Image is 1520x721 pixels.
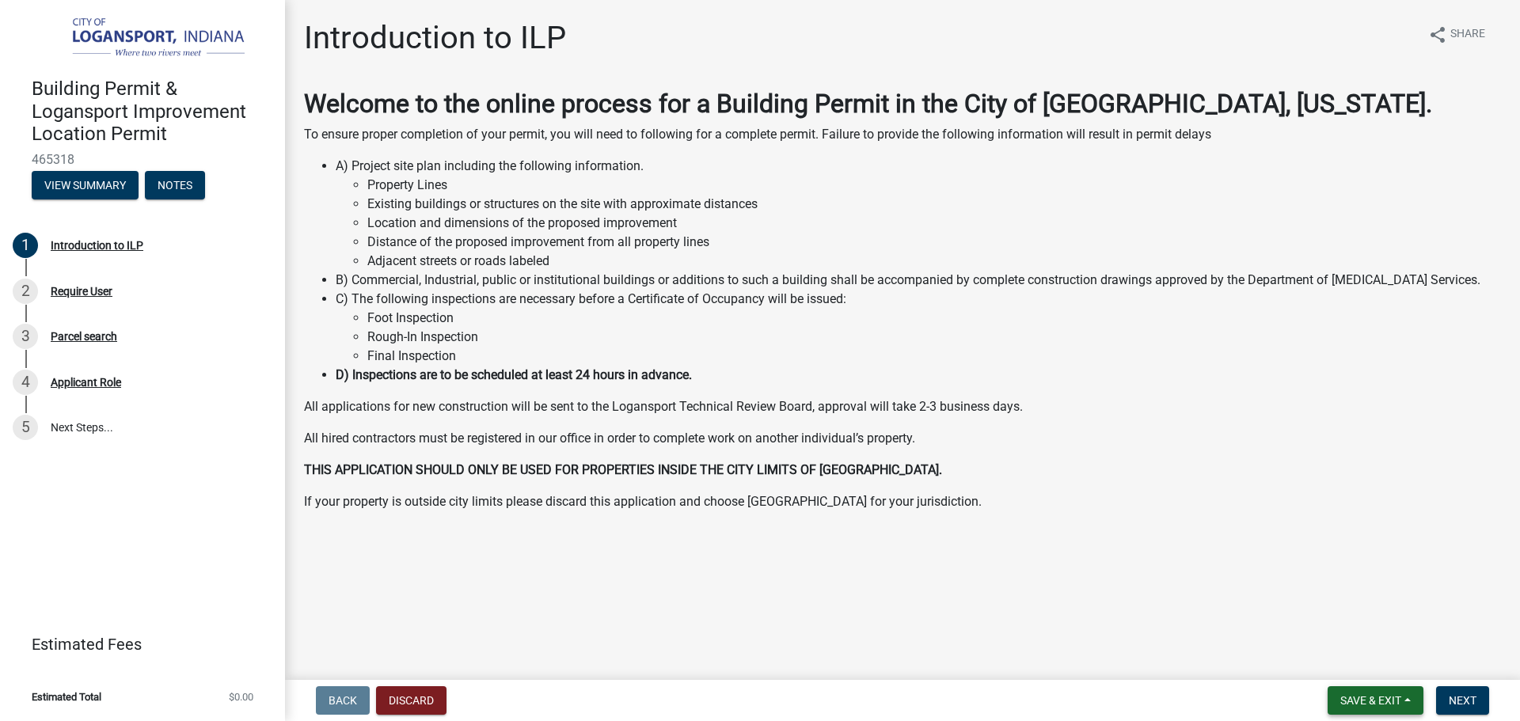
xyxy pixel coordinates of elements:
[32,692,101,702] span: Estimated Total
[336,271,1501,290] li: B) Commercial, Industrial, public or institutional buildings or additions to such a building shal...
[32,180,139,192] wm-modal-confirm: Summary
[1340,694,1401,707] span: Save & Exit
[304,492,1501,511] p: If your property is outside city limits please discard this application and choose [GEOGRAPHIC_DA...
[32,152,253,167] span: 465318
[304,89,1432,119] strong: Welcome to the online process for a Building Permit in the City of [GEOGRAPHIC_DATA], [US_STATE].
[336,290,1501,366] li: C) The following inspections are necessary before a Certificate of Occupancy will be issued:
[32,78,272,146] h4: Building Permit & Logansport Improvement Location Permit
[145,171,205,199] button: Notes
[304,462,942,477] strong: THIS APPLICATION SHOULD ONLY BE USED FOR PROPERTIES INSIDE THE CITY LIMITS OF [GEOGRAPHIC_DATA].
[1328,686,1423,715] button: Save & Exit
[367,176,1501,195] li: Property Lines
[13,628,260,660] a: Estimated Fees
[32,17,260,61] img: City of Logansport, Indiana
[51,331,117,342] div: Parcel search
[13,324,38,349] div: 3
[1450,25,1485,44] span: Share
[145,180,205,192] wm-modal-confirm: Notes
[367,195,1501,214] li: Existing buildings or structures on the site with approximate distances
[1449,694,1476,707] span: Next
[229,692,253,702] span: $0.00
[32,171,139,199] button: View Summary
[1415,19,1498,50] button: shareShare
[367,233,1501,252] li: Distance of the proposed improvement from all property lines
[316,686,370,715] button: Back
[376,686,446,715] button: Discard
[304,429,1501,448] p: All hired contractors must be registered in our office in order to complete work on another indiv...
[1436,686,1489,715] button: Next
[13,233,38,258] div: 1
[51,286,112,297] div: Require User
[1428,25,1447,44] i: share
[13,279,38,304] div: 2
[329,694,357,707] span: Back
[367,347,1501,366] li: Final Inspection
[367,214,1501,233] li: Location and dimensions of the proposed improvement
[13,415,38,440] div: 5
[336,367,692,382] strong: D) Inspections are to be scheduled at least 24 hours in advance.
[336,157,1501,271] li: A) Project site plan including the following information.
[367,309,1501,328] li: Foot Inspection
[304,125,1501,144] p: To ensure proper completion of your permit, you will need to following for a complete permit. Fai...
[367,252,1501,271] li: Adjacent streets or roads labeled
[51,377,121,388] div: Applicant Role
[51,240,143,251] div: Introduction to ILP
[304,19,566,57] h1: Introduction to ILP
[367,328,1501,347] li: Rough-In Inspection
[304,397,1501,416] p: All applications for new construction will be sent to the Logansport Technical Review Board, appr...
[13,370,38,395] div: 4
